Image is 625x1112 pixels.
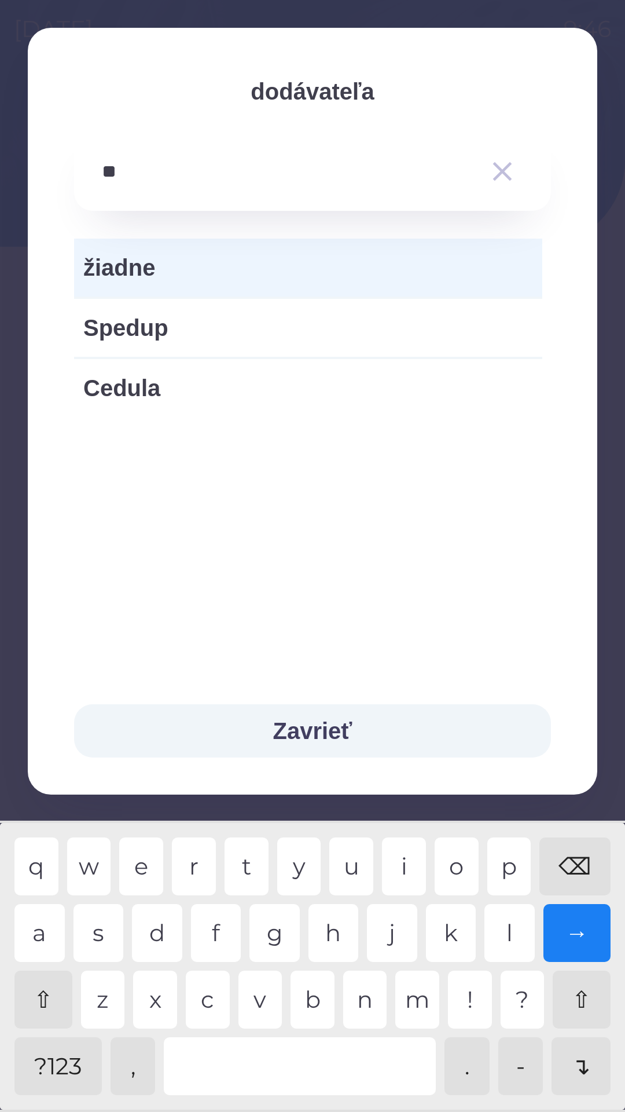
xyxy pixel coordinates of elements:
[83,250,533,285] span: žiadne
[74,704,551,758] button: Zavrieť
[74,299,542,357] div: Spedup
[74,74,551,109] p: dodávateľa
[74,359,542,417] div: Cedula
[83,371,533,405] span: Cedula
[83,310,533,345] span: Spedup
[74,239,542,297] div: žiadne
